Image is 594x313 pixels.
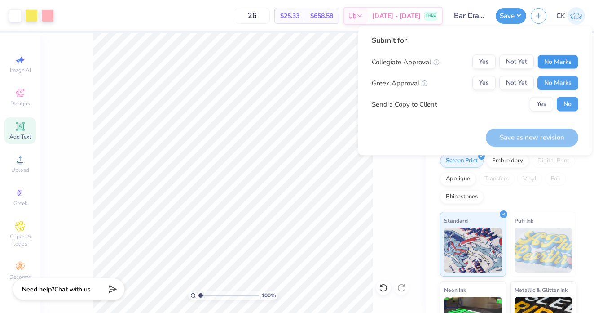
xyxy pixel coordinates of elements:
[486,154,529,168] div: Embroidery
[372,99,437,109] div: Send a Copy to Client
[10,100,30,107] span: Designs
[261,291,276,300] span: 100 %
[440,190,484,204] div: Rhinestones
[545,172,566,186] div: Foil
[568,7,585,25] img: Chris Kolbas
[472,76,496,90] button: Yes
[372,78,428,88] div: Greek Approval
[537,55,578,69] button: No Marks
[440,172,476,186] div: Applique
[472,55,496,69] button: Yes
[515,228,572,273] img: Puff Ink
[13,200,27,207] span: Greek
[280,11,299,21] span: $25.33
[557,97,578,112] button: No
[515,285,568,295] span: Metallic & Glitter Ink
[537,76,578,90] button: No Marks
[235,8,270,24] input: – –
[515,216,533,225] span: Puff Ink
[499,76,534,90] button: Not Yet
[532,154,575,168] div: Digital Print
[22,285,54,294] strong: Need help?
[444,285,466,295] span: Neon Ink
[54,285,92,294] span: Chat with us.
[11,166,29,174] span: Upload
[9,273,31,281] span: Decorate
[372,57,440,67] div: Collegiate Approval
[444,216,468,225] span: Standard
[556,7,585,25] a: CK
[556,11,565,21] span: CK
[372,11,421,21] span: [DATE] - [DATE]
[444,228,502,273] img: Standard
[440,154,484,168] div: Screen Print
[310,11,333,21] span: $658.58
[447,7,491,25] input: Untitled Design
[530,97,553,112] button: Yes
[4,233,36,247] span: Clipart & logos
[479,172,515,186] div: Transfers
[372,35,578,46] div: Submit for
[517,172,542,186] div: Vinyl
[426,13,436,19] span: FREE
[9,133,31,140] span: Add Text
[499,55,534,69] button: Not Yet
[10,67,31,74] span: Image AI
[496,8,526,24] button: Save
